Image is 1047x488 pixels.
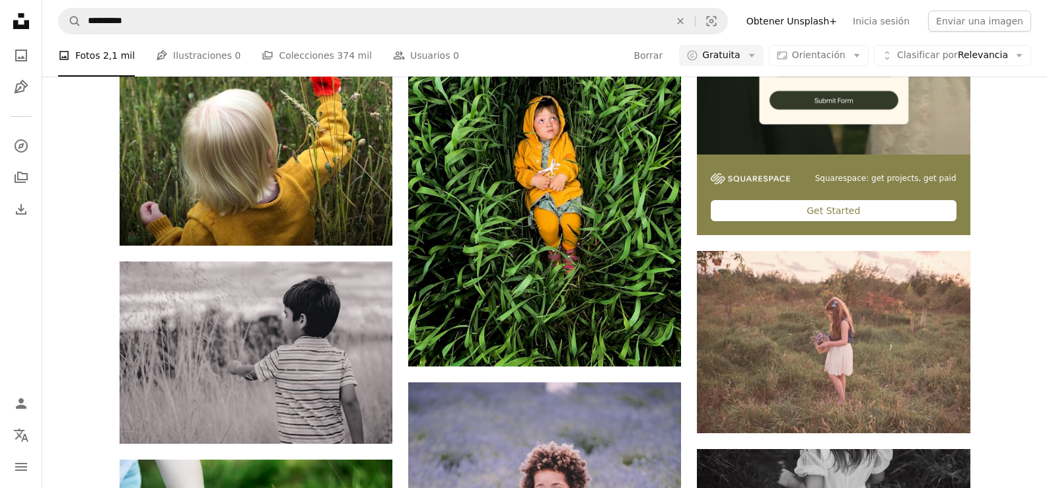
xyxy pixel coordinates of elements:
[262,34,372,77] a: Colecciones 374 mil
[897,50,958,60] span: Clasificar por
[8,74,34,100] a: Ilustraciones
[792,50,846,60] span: Orientación
[393,34,459,77] a: Usuarios 0
[156,34,240,77] a: Ilustraciones 0
[8,422,34,448] button: Idioma
[8,8,34,37] a: Inicio — Unsplash
[8,42,34,69] a: Fotos
[666,9,695,34] button: Borrar
[8,164,34,191] a: Colecciones
[928,11,1031,32] button: Enviar una imagen
[235,48,240,63] span: 0
[120,261,392,444] img: Un niño parado en un campo de hierba alta
[769,45,869,66] button: Orientación
[897,49,1008,62] span: Relevancia
[697,336,970,348] a: muchacha sosteniendo la canasta de la flor de pie en el campo de hierba
[696,9,727,34] button: Búsqueda visual
[8,196,34,223] a: Historial de descargas
[337,48,372,63] span: 374 mil
[679,45,764,66] button: Gratuita
[58,8,728,34] form: Encuentra imágenes en todo el sitio
[8,390,34,417] a: Iniciar sesión / Registrarse
[408,118,681,129] a: Mujer con camisa amarilla de manga larga y falda amarilla de pie sobre plantas verdes durante el día
[739,11,845,32] a: Obtener Unsplash+
[711,173,790,185] img: file-1747939142011-51e5cc87e3c9
[845,11,918,32] a: Inicia sesión
[59,9,81,34] button: Buscar en Unsplash
[8,133,34,159] a: Explorar
[702,49,740,62] span: Gratuita
[815,173,957,184] span: Squarespace: get projects, get paid
[697,251,970,433] img: muchacha sosteniendo la canasta de la flor de pie en el campo de hierba
[874,45,1031,66] button: Clasificar porRelevancia
[453,48,459,63] span: 0
[633,45,663,66] button: Borrar
[120,346,392,358] a: Un niño parado en un campo de hierba alta
[711,200,956,221] div: Get Started
[8,454,34,480] button: Menú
